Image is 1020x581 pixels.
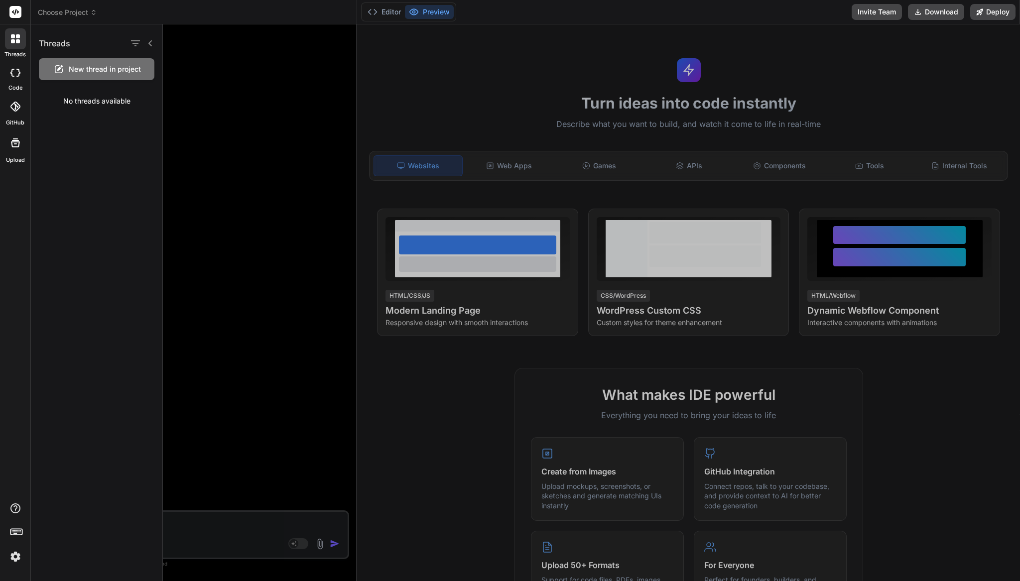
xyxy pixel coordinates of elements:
button: Editor [364,5,405,19]
label: code [8,84,22,92]
button: Download [908,4,964,20]
span: Choose Project [38,7,97,17]
div: No threads available [31,88,162,114]
button: Deploy [970,4,1016,20]
button: Invite Team [852,4,902,20]
h1: Threads [39,37,70,49]
span: New thread in project [69,64,141,74]
img: settings [7,548,24,565]
button: Preview [405,5,454,19]
label: Upload [6,156,25,164]
label: threads [4,50,26,59]
label: GitHub [6,118,24,127]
